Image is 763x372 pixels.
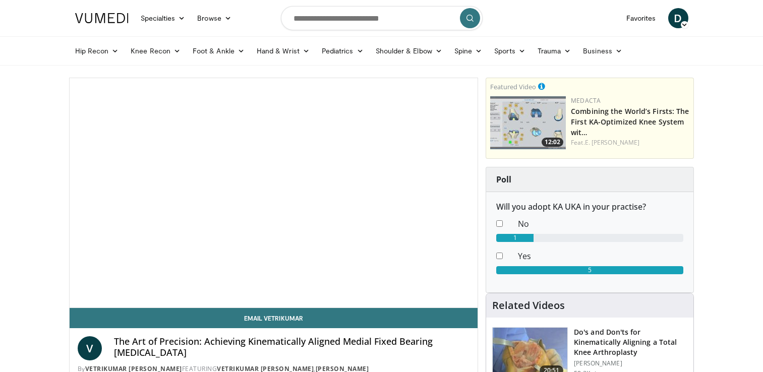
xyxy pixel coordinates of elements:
img: aaf1b7f9-f888-4d9f-a252-3ca059a0bd02.150x105_q85_crop-smart_upscale.jpg [490,96,566,149]
a: Spine [448,41,488,61]
a: Combining the World’s Firsts: The First KA-Optimized Knee System wit… [571,106,689,137]
small: Featured Video [490,82,536,91]
dd: Yes [510,250,691,262]
a: Pediatrics [316,41,370,61]
h6: Will you adopt KA UKA in your practise? [496,202,683,212]
video-js: Video Player [70,78,478,308]
a: Favorites [620,8,662,28]
input: Search topics, interventions [281,6,483,30]
a: Business [577,41,628,61]
dd: No [510,218,691,230]
a: Browse [191,8,238,28]
div: 5 [496,266,683,274]
p: [PERSON_NAME] [574,359,687,367]
a: D [668,8,688,28]
a: Hand & Wrist [251,41,316,61]
div: 1 [496,234,534,242]
div: Feat. [571,138,689,147]
a: E. [PERSON_NAME] [585,138,640,147]
a: Sports [488,41,532,61]
a: V [78,336,102,360]
a: Specialties [135,8,192,28]
a: Knee Recon [125,41,187,61]
a: 12:02 [490,96,566,149]
a: Hip Recon [69,41,125,61]
span: 12:02 [542,138,563,147]
a: Email Vetrikumar [70,308,478,328]
strong: Poll [496,174,511,185]
h3: Do's and Don'ts for Kinematically Aligning a Total Knee Arthroplasty [574,327,687,357]
h4: The Art of Precision: Achieving Kinematically Aligned Medial Fixed Bearing [MEDICAL_DATA] [114,336,470,358]
a: Medacta [571,96,601,105]
img: VuMedi Logo [75,13,129,23]
a: Trauma [532,41,577,61]
a: Foot & Ankle [187,41,251,61]
h4: Related Videos [492,299,565,312]
a: Shoulder & Elbow [370,41,448,61]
